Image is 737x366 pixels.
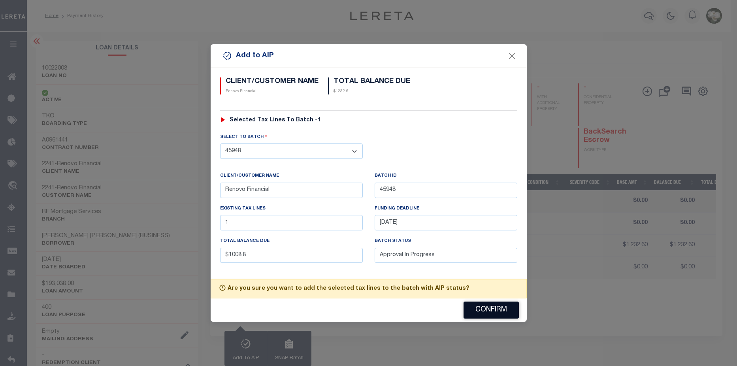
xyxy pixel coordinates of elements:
[464,302,519,319] button: Confirm
[211,279,527,298] div: Are you sure you want to add the selected tax lines to the batch with AIP status?
[222,51,274,61] h5: Add to AIP
[230,117,320,124] h6: Selected Tax Lines To Batch -
[220,238,270,245] label: TOTAL BALANCE DUE
[220,183,363,198] p: Renovo Financial
[220,215,363,230] p: 1
[317,117,320,123] span: 1
[375,238,411,245] label: BATCH STATUS
[375,215,517,230] p: [DATE]
[220,248,363,263] p: $1008.8
[334,89,410,94] p: $1232.6
[220,133,268,141] label: SELECT TO BATCH
[507,51,517,61] button: Close
[375,206,419,212] label: Funding Deadline
[375,173,397,179] label: BATCH ID
[220,206,266,212] label: EXISTING TAX LINES
[226,89,319,94] p: Renovo Financial
[375,183,517,198] p: 45948
[220,173,279,179] label: CLIENT/CUSTOMER NAME
[334,77,410,86] h5: TOTAL BALANCE DUE
[226,77,319,86] h5: CLIENT/CUSTOMER NAME
[375,248,517,263] p: Approval In Progress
